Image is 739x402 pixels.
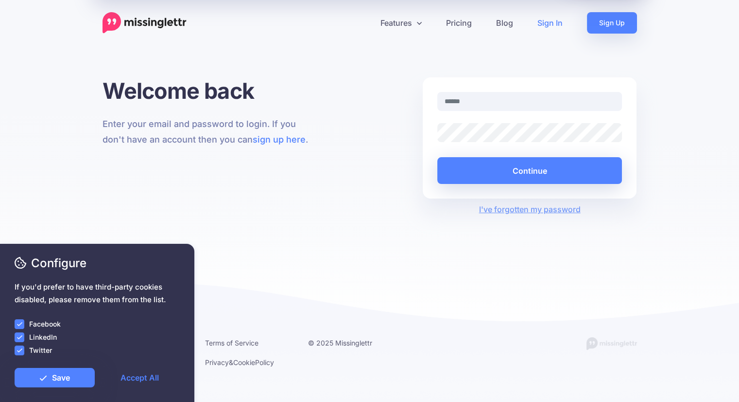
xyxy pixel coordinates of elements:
span: If you'd prefer to have third-party cookies disabled, please remove them from the list. [15,281,180,306]
h1: Welcome back [103,77,317,104]
a: Cookie [233,358,255,366]
a: Pricing [434,12,484,34]
span: Configure [15,255,180,272]
label: Twitter [29,345,52,356]
a: sign up here [253,134,306,145]
a: Accept All [100,368,180,387]
a: Terms of Service [205,339,258,347]
li: & Policy [205,356,293,368]
button: Continue [437,157,622,184]
p: Enter your email and password to login. If you don't have an account then you can . [103,116,317,147]
a: Features [368,12,434,34]
label: Facebook [29,318,61,329]
a: Sign Up [587,12,637,34]
a: Privacy [205,358,229,366]
label: LinkedIn [29,331,57,343]
a: Blog [484,12,525,34]
a: Sign In [525,12,575,34]
a: Save [15,368,95,387]
a: I've forgotten my password [479,204,581,214]
li: © 2025 Missinglettr [308,337,396,349]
